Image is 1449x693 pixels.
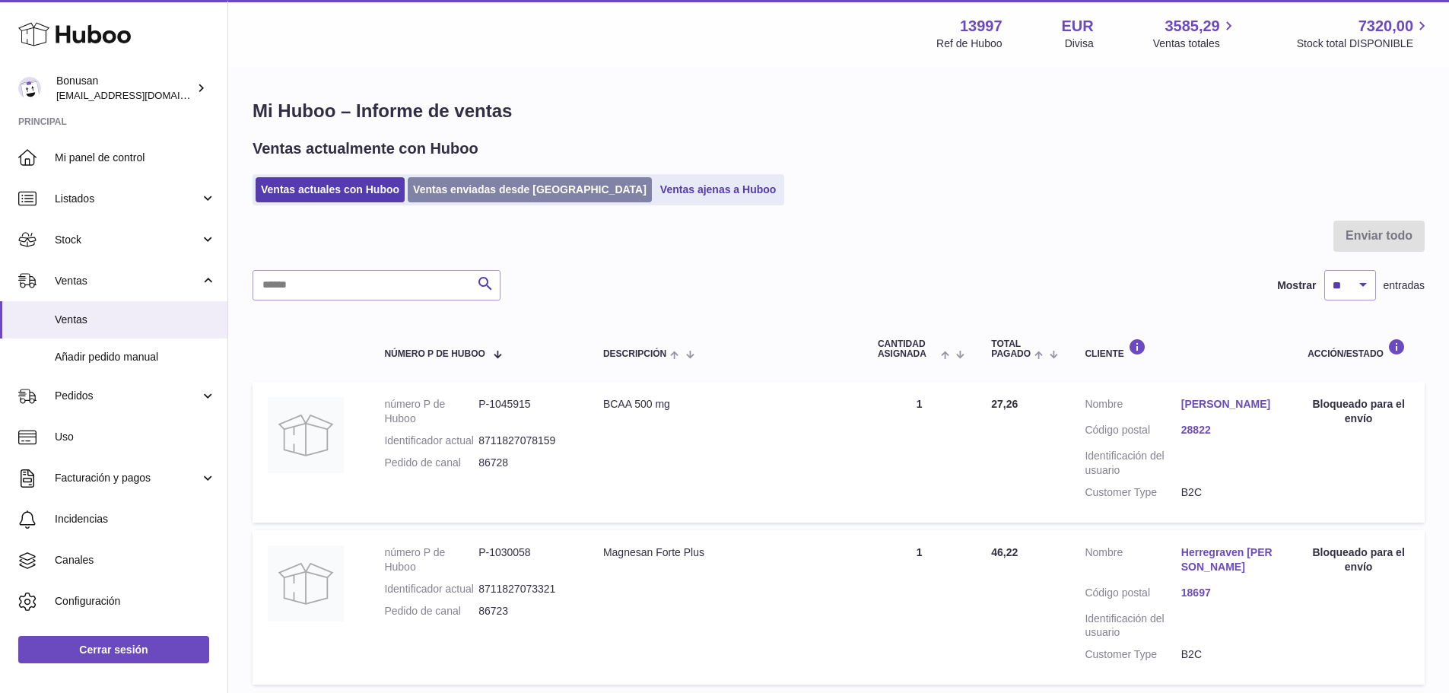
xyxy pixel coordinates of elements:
[1085,397,1180,415] dt: Nombre
[1085,485,1180,500] dt: Customer Type
[55,233,200,247] span: Stock
[18,77,41,100] img: internalAdmin-13997@internal.huboo.com
[1181,485,1277,500] dd: B2C
[1153,16,1238,51] a: 3585,29 Ventas totales
[256,177,405,202] a: Ventas actuales con Huboo
[1153,37,1238,51] span: Ventas totales
[55,512,216,526] span: Incidencias
[1085,647,1180,662] dt: Customer Type
[1277,278,1316,293] label: Mostrar
[408,177,652,202] a: Ventas enviadas desde [GEOGRAPHIC_DATA]
[55,350,216,364] span: Añadir pedido manual
[55,151,216,165] span: Mi panel de control
[478,545,573,574] dd: P-1030058
[603,349,666,359] span: Descripción
[478,604,573,618] dd: 86723
[253,138,478,159] h2: Ventas actualmente con Huboo
[55,594,216,609] span: Configuración
[1181,397,1277,412] a: [PERSON_NAME]
[478,434,573,448] dd: 8711827078159
[55,389,200,403] span: Pedidos
[55,430,216,444] span: Uso
[1065,37,1094,51] div: Divisa
[384,434,478,448] dt: Identificador actual
[863,382,976,522] td: 1
[55,274,200,288] span: Ventas
[1358,16,1413,37] span: 7320,00
[1085,612,1180,641] dt: Identificación del usuario
[1085,545,1180,578] dt: Nombre
[268,397,344,473] img: no-photo.jpg
[55,192,200,206] span: Listados
[1085,339,1277,359] div: Cliente
[603,397,847,412] div: BCAA 500 mg
[960,16,1003,37] strong: 13997
[1181,647,1277,662] dd: B2C
[1297,16,1431,51] a: 7320,00 Stock total DISPONIBLE
[56,74,193,103] div: Bonusan
[55,313,216,327] span: Ventas
[603,545,847,560] div: Magnesan Forte Plus
[384,397,478,426] dt: número P de Huboo
[384,456,478,470] dt: Pedido de canal
[1165,16,1219,37] span: 3585,29
[478,582,573,596] dd: 8711827073321
[1308,397,1409,426] div: Bloqueado para el envío
[1062,16,1094,37] strong: EUR
[268,545,344,621] img: no-photo.jpg
[991,546,1018,558] span: 46,22
[1308,339,1409,359] div: Acción/Estado
[478,397,573,426] dd: P-1045915
[1297,37,1431,51] span: Stock total DISPONIBLE
[56,89,224,101] span: [EMAIL_ADDRESS][DOMAIN_NAME]
[55,553,216,567] span: Canales
[253,99,1425,123] h1: Mi Huboo – Informe de ventas
[878,339,937,359] span: Cantidad ASIGNADA
[384,582,478,596] dt: Identificador actual
[991,398,1018,410] span: 27,26
[1384,278,1425,293] span: entradas
[18,636,209,663] a: Cerrar sesión
[478,456,573,470] dd: 86728
[655,177,782,202] a: Ventas ajenas a Huboo
[936,37,1002,51] div: Ref de Huboo
[384,604,478,618] dt: Pedido de canal
[1181,545,1277,574] a: Herregraven [PERSON_NAME]
[863,530,976,685] td: 1
[991,339,1031,359] span: Total pagado
[384,349,485,359] span: número P de Huboo
[55,471,200,485] span: Facturación y pagos
[1085,449,1180,478] dt: Identificación del usuario
[1308,545,1409,574] div: Bloqueado para el envío
[1085,423,1180,441] dt: Código postal
[1181,423,1277,437] a: 28822
[384,545,478,574] dt: número P de Huboo
[1085,586,1180,604] dt: Código postal
[1181,586,1277,600] a: 18697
